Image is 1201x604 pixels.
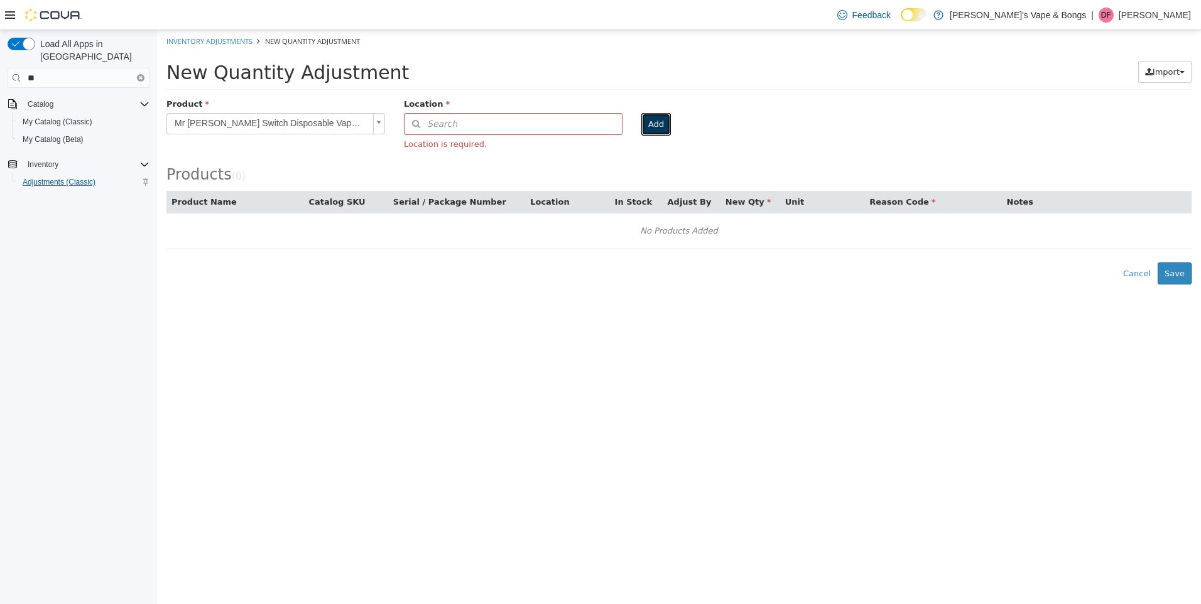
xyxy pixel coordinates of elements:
[850,166,879,178] button: Notes
[14,166,82,178] button: Product Name
[3,95,155,113] button: Catalog
[23,97,58,112] button: Catalog
[247,108,465,121] span: Location is required.
[18,132,89,147] a: My Catalog (Beta)
[1101,8,1111,23] span: DF
[23,157,63,172] button: Inventory
[18,175,149,190] span: Adjustments (Classic)
[1119,8,1191,23] p: [PERSON_NAME]
[712,167,778,176] span: Reason Code
[23,134,84,144] span: My Catalog (Beta)
[832,3,896,28] a: Feedback
[25,9,82,21] img: Cova
[18,114,149,129] span: My Catalog (Classic)
[950,8,1086,23] p: [PERSON_NAME]'s Vape & Bongs
[23,117,92,127] span: My Catalog (Classic)
[23,97,149,112] span: Catalog
[23,177,95,187] span: Adjustments (Classic)
[901,8,927,21] input: Dark Mode
[10,84,211,104] span: Mr [PERSON_NAME] Switch Disposable Vape Kiwi Watermelon Acai Ice 5500 Puffs
[8,90,149,224] nav: Complex example
[13,173,155,191] button: Adjustments (Classic)
[108,6,203,16] span: New Quantity Adjustment
[23,157,149,172] span: Inventory
[247,83,465,105] button: Search
[247,69,293,78] span: Location
[1091,8,1094,23] p: |
[79,141,85,152] span: 0
[996,37,1023,46] span: Import
[151,166,210,178] button: Catalog SKU
[9,6,95,16] a: Inventory Adjustments
[484,83,514,105] button: Add
[1099,8,1114,23] div: Dawna Fuller
[852,9,891,21] span: Feedback
[959,232,1001,255] button: Cancel
[28,99,53,109] span: Catalog
[9,136,75,153] span: Products
[28,159,58,170] span: Inventory
[981,31,1035,53] button: Import
[247,87,300,100] span: Search
[13,113,155,131] button: My Catalog (Classic)
[373,166,415,178] button: Location
[9,31,252,53] span: New Quantity Adjustment
[18,191,1026,210] div: No Products Added
[628,166,649,178] button: Unit
[75,141,89,152] small: ( )
[568,167,614,176] span: New Qty
[18,114,97,129] a: My Catalog (Classic)
[511,166,557,178] button: Adjust By
[458,166,497,178] button: In Stock
[9,83,228,104] a: Mr [PERSON_NAME] Switch Disposable Vape Kiwi Watermelon Acai Ice 5500 Puffs
[3,156,155,173] button: Inventory
[137,74,144,82] button: Clear input
[1001,232,1035,255] button: Save
[35,38,149,63] span: Load All Apps in [GEOGRAPHIC_DATA]
[9,69,52,78] span: Product
[13,131,155,148] button: My Catalog (Beta)
[18,175,101,190] a: Adjustments (Classic)
[18,132,149,147] span: My Catalog (Beta)
[236,166,352,178] button: Serial / Package Number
